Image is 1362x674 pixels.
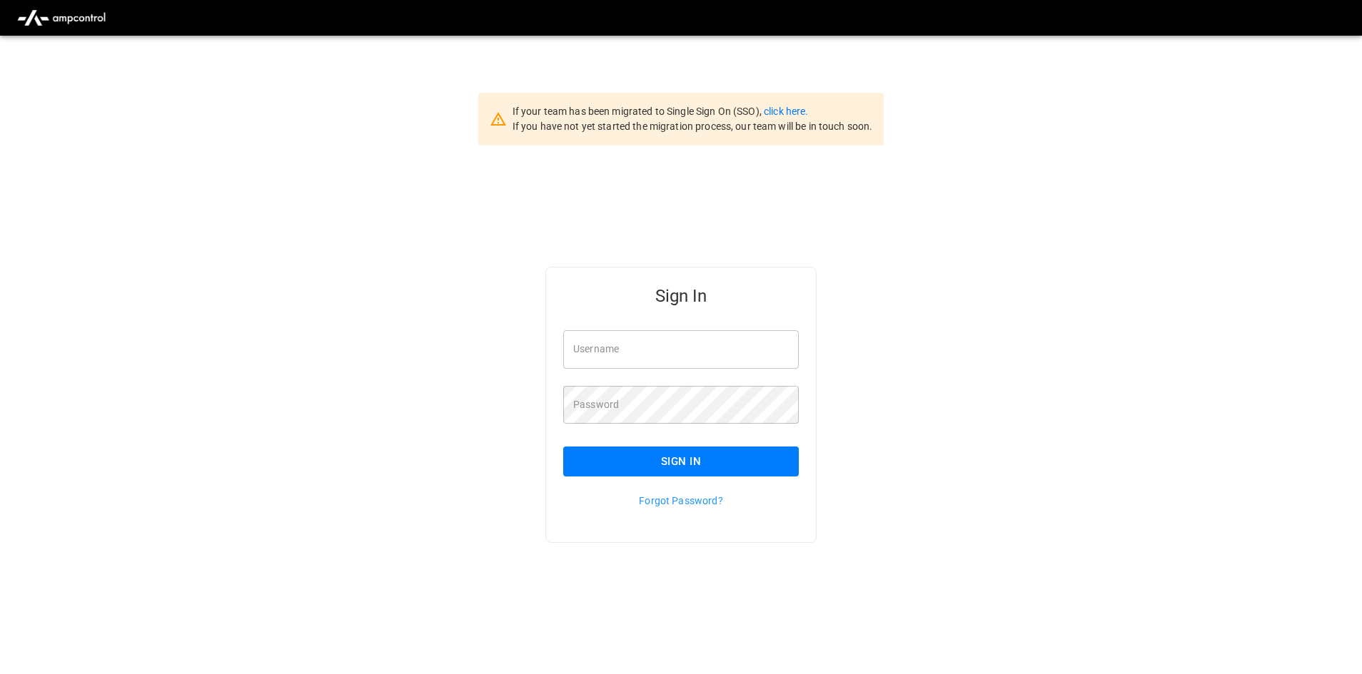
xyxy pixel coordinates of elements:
[563,494,799,508] p: Forgot Password?
[513,106,764,117] span: If your team has been migrated to Single Sign On (SSO),
[11,4,111,31] img: ampcontrol.io logo
[563,285,799,307] h5: Sign In
[563,446,799,476] button: Sign In
[513,121,873,132] span: If you have not yet started the migration process, our team will be in touch soon.
[764,106,808,117] a: click here.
